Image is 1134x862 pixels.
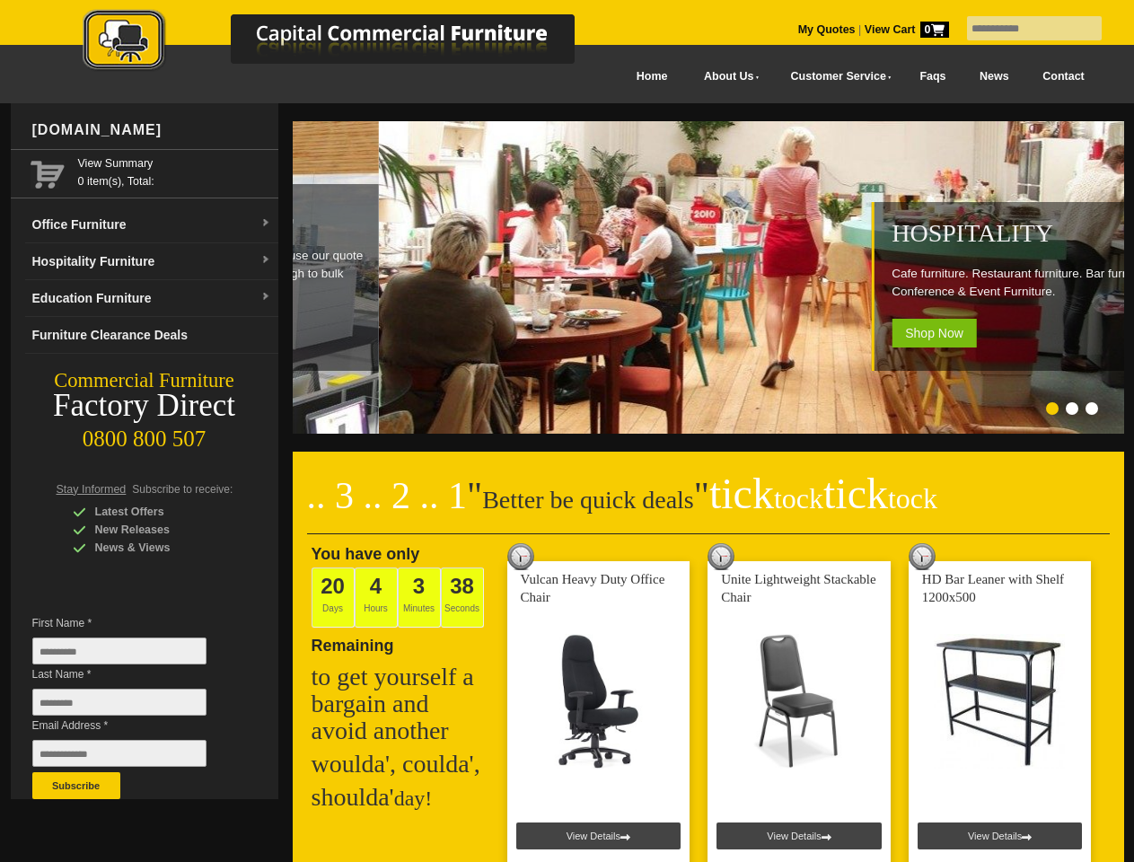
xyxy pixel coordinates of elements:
div: [DOMAIN_NAME] [25,103,278,157]
a: About Us [684,57,770,97]
a: Furniture Clearance Deals [25,317,278,354]
span: day! [394,787,433,810]
h1: Office Furniture [60,202,369,229]
span: 3 [413,574,425,598]
span: tock [774,482,823,515]
span: " [467,475,482,516]
li: Page dot 1 [1046,402,1059,415]
span: Days [312,567,355,628]
div: Commercial Furniture [11,368,278,393]
span: Minutes [398,567,441,628]
h2: woulda', coulda', [312,751,491,778]
a: Capital Commercial Furniture Logo [33,9,662,80]
button: Subscribe [32,772,120,799]
strong: View Cart [865,23,949,36]
h2: shoulda' [312,784,491,812]
span: Stay Informed [57,483,127,496]
span: Last Name * [32,665,233,683]
img: dropdown [260,255,271,266]
input: Email Address * [32,740,207,767]
span: .. 3 .. 2 .. 1 [307,475,468,516]
span: 38 [450,574,474,598]
a: View Summary [78,154,271,172]
span: tick tick [709,470,937,517]
h2: to get yourself a bargain and avoid another [312,664,491,744]
span: Email Address * [32,717,233,734]
div: New Releases [73,521,243,539]
span: Seconds [441,567,484,628]
img: dropdown [260,292,271,303]
a: Contact [1025,57,1101,97]
span: tock [888,482,937,515]
div: Factory Direct [11,393,278,418]
span: 0 item(s), Total: [78,154,271,188]
li: Page dot 3 [1086,402,1098,415]
li: Page dot 2 [1066,402,1078,415]
a: Office Furnituredropdown [25,207,278,243]
a: Education Furnituredropdown [25,280,278,317]
a: View Cart0 [861,23,948,36]
img: tick tock deal clock [507,543,534,570]
a: Faqs [903,57,963,97]
a: Hospitality Furnituredropdown [25,243,278,280]
span: 4 [370,574,382,598]
h2: Better be quick deals [307,480,1110,534]
div: News & Views [73,539,243,557]
input: First Name * [32,638,207,664]
p: Buy individually or use our quote builder for discounts on multiple units through to bulk office ... [60,247,369,301]
span: Hours [355,567,398,628]
span: Subscribe to receive: [132,483,233,496]
span: First Name * [32,614,233,632]
a: News [963,57,1025,97]
div: Latest Offers [73,503,243,521]
span: 20 [321,574,345,598]
a: My Quotes [798,23,856,36]
input: Last Name * [32,689,207,716]
img: Capital Commercial Furniture Logo [33,9,662,75]
span: 0 [920,22,949,38]
span: Remaining [312,629,394,655]
div: 0800 800 507 [11,418,278,452]
span: " [694,475,937,516]
span: You have only [312,545,420,563]
img: tick tock deal clock [708,543,734,570]
img: tick tock deal clock [909,543,936,570]
img: dropdown [260,218,271,229]
span: Shop Now [892,319,977,347]
a: Customer Service [770,57,902,97]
